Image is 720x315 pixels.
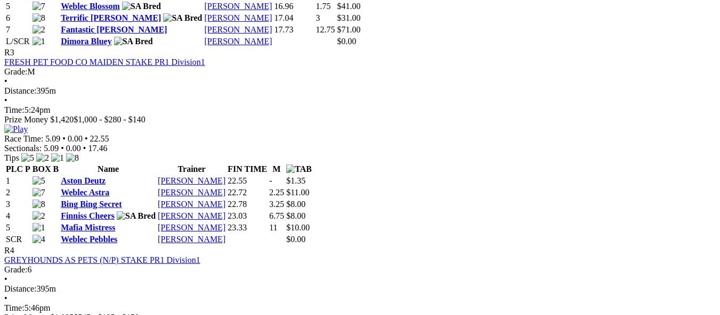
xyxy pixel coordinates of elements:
img: 2 [33,211,45,221]
td: 22.55 [227,176,268,186]
img: TAB [286,164,312,174]
div: M [4,67,716,77]
th: M [269,164,285,175]
a: FRESH PET FOOD CO MAIDEN STAKE PR1 Division1 [4,57,205,67]
text: 2.25 [269,188,284,197]
td: 6 [5,13,31,23]
span: Time: [4,303,25,312]
th: Trainer [157,164,226,175]
div: 395m [4,86,716,96]
td: 7 [5,24,31,35]
span: $1,000 - $280 - $140 [74,115,145,124]
a: [PERSON_NAME] [204,13,272,22]
img: 1 [33,37,45,46]
a: [PERSON_NAME] [158,188,225,197]
a: [PERSON_NAME] [158,176,225,185]
td: 5 [5,222,31,233]
span: 5.09 [44,144,59,153]
text: 3 [316,13,320,22]
a: Dimora Bluey [61,37,112,46]
a: [PERSON_NAME] [158,223,225,232]
td: 22.72 [227,187,268,198]
td: 23.33 [227,222,268,233]
div: 395m [4,284,716,294]
a: [PERSON_NAME] [204,2,272,11]
text: 6.75 [269,211,284,220]
span: Tips [4,153,19,162]
span: Race Time: [4,134,43,143]
span: $8.00 [286,200,305,209]
td: SCR [5,234,31,245]
td: 2 [5,187,31,198]
span: Time: [4,105,25,114]
text: 11 [269,223,277,232]
a: [PERSON_NAME] [204,25,272,34]
text: - [269,176,272,185]
span: R3 [4,48,14,57]
span: • [83,144,86,153]
span: 0.00 [66,144,81,153]
a: Mafia Mistress [61,223,115,232]
span: $1.35 [286,176,305,185]
div: 5:24pm [4,105,716,115]
a: Fantastic [PERSON_NAME] [61,25,167,34]
span: Grade: [4,265,28,274]
a: Bing Bing Secret [61,200,122,209]
span: 22.55 [90,134,109,143]
span: $0.00 [286,235,305,244]
span: • [85,134,88,143]
span: • [62,134,66,143]
img: 8 [33,13,45,23]
span: • [4,275,7,284]
img: SA Bred [117,211,156,221]
span: B [53,164,59,173]
img: SA Bred [122,2,161,11]
td: 3 [5,199,31,210]
a: [PERSON_NAME] [158,200,225,209]
span: PLC [6,164,23,173]
span: $0.00 [337,37,357,46]
span: $8.00 [286,211,305,220]
span: • [4,96,7,105]
span: BOX [33,164,51,173]
span: $10.00 [286,223,310,232]
td: L/SCR [5,36,31,47]
td: 22.78 [227,199,268,210]
div: 6 [4,265,716,275]
span: • [4,294,7,303]
td: 1 [5,176,31,186]
a: Aston Deutz [61,176,106,185]
img: SA Bred [163,13,202,23]
img: 7 [33,188,45,197]
div: 5:46pm [4,303,716,313]
span: Distance: [4,86,36,95]
a: Weblec Astra [61,188,109,197]
td: 16.96 [274,1,314,12]
img: 1 [33,223,45,233]
td: 5 [5,1,31,12]
a: Terrific [PERSON_NAME] [61,13,161,22]
td: 17.04 [274,13,314,23]
span: 17.46 [88,144,107,153]
img: 7 [33,2,45,11]
a: [PERSON_NAME] [158,211,225,220]
span: Grade: [4,67,28,76]
span: • [61,144,64,153]
th: Name [60,164,156,175]
span: 0.00 [68,134,83,143]
img: 4 [33,235,45,244]
img: SA Bred [114,37,153,46]
span: $11.00 [286,188,309,197]
img: 1 [51,153,64,163]
img: 5 [21,153,34,163]
text: 12.75 [316,25,335,34]
img: 2 [33,25,45,35]
span: $41.00 [337,2,361,11]
span: 5.09 [45,134,60,143]
span: $31.00 [337,13,361,22]
th: FIN TIME [227,164,268,175]
a: [PERSON_NAME] [158,235,225,244]
span: $71.00 [337,25,361,34]
img: 8 [33,200,45,209]
span: Sectionals: [4,144,42,153]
